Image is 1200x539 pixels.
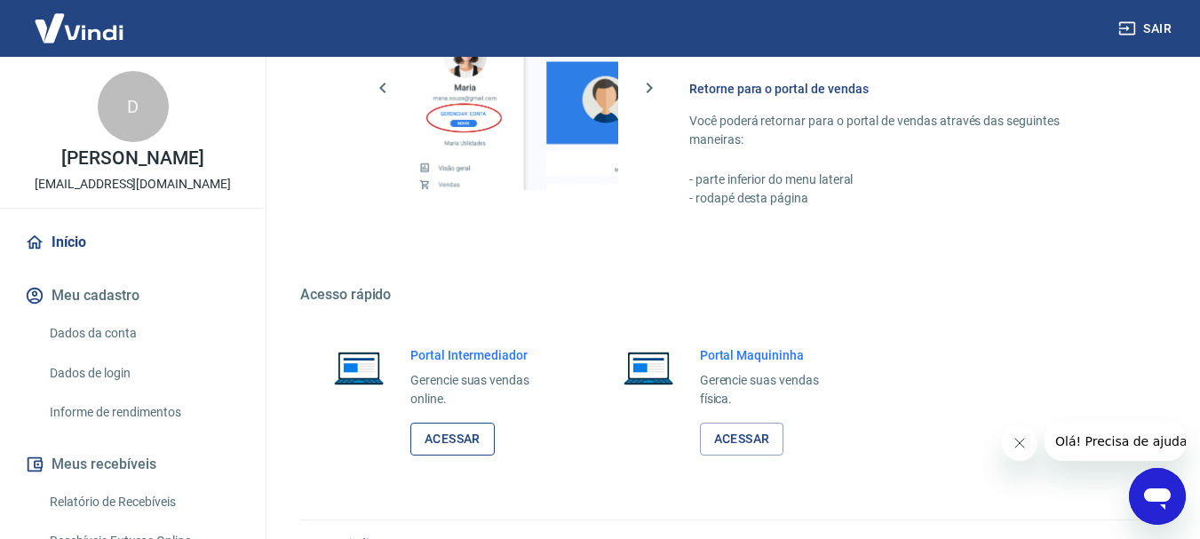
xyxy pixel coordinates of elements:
[322,346,396,389] img: Imagem de um notebook aberto
[689,189,1115,208] p: - rodapé desta página
[98,71,169,142] div: D
[43,394,244,431] a: Informe de rendimentos
[1129,468,1186,525] iframe: Botão para abrir a janela de mensagens
[410,346,558,364] h6: Portal Intermediador
[689,170,1115,189] p: - parte inferior do menu lateral
[700,371,847,408] p: Gerencie suas vendas física.
[43,315,244,352] a: Dados da conta
[21,223,244,262] a: Início
[43,355,244,392] a: Dados de login
[611,346,686,389] img: Imagem de um notebook aberto
[1045,422,1186,461] iframe: Mensagem da empresa
[689,112,1115,149] p: Você poderá retornar para o portal de vendas através das seguintes maneiras:
[21,445,244,484] button: Meus recebíveis
[689,80,1115,98] h6: Retorne para o portal de vendas
[35,175,231,194] p: [EMAIL_ADDRESS][DOMAIN_NAME]
[21,276,244,315] button: Meu cadastro
[700,423,784,456] a: Acessar
[1115,12,1179,45] button: Sair
[61,149,203,168] p: [PERSON_NAME]
[700,346,847,364] h6: Portal Maquininha
[21,1,137,55] img: Vindi
[410,371,558,408] p: Gerencie suas vendas online.
[410,423,495,456] a: Acessar
[43,484,244,520] a: Relatório de Recebíveis
[11,12,149,27] span: Olá! Precisa de ajuda?
[300,286,1157,304] h5: Acesso rápido
[1002,425,1037,461] iframe: Fechar mensagem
